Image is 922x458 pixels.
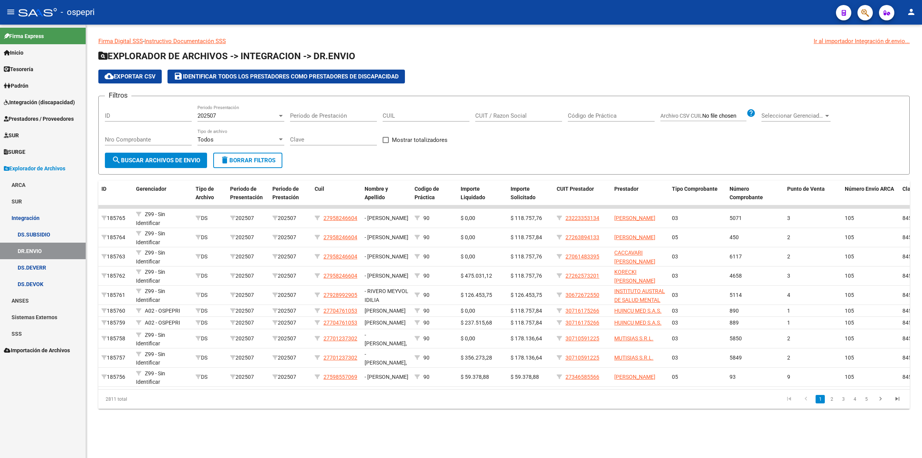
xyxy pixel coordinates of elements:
div: 202507 [230,318,266,327]
button: Identificar todos los Prestadores como Prestadores de Discapacidad [167,70,405,83]
a: go to next page [873,395,888,403]
span: Z99 - Sin Identificar [136,250,165,265]
span: - [PERSON_NAME] [365,273,408,279]
span: Nombre y Apellido [365,186,388,201]
span: 3 [787,215,790,221]
span: 1 [787,320,790,326]
span: 30716175266 [565,320,599,326]
span: Prestador [614,186,638,192]
datatable-header-cell: Periodo de Prestación [269,181,312,206]
div: 202507 [230,353,266,362]
span: - [PERSON_NAME], [PERSON_NAME] [365,332,407,356]
span: $ 118.757,84 [511,308,542,314]
span: 27928992905 [323,292,357,298]
span: Z99 - Sin Identificar [136,269,165,284]
span: 27704761053 [323,308,357,314]
a: 5 [862,395,871,403]
span: $ 59.378,88 [511,374,539,380]
span: HUINCU MED S.A.S. [614,308,662,314]
datatable-header-cell: Importe Solicitado [507,181,554,206]
datatable-header-cell: Nombre y Apellido [362,181,411,206]
span: Z99 - Sin Identificar [136,332,165,347]
span: $ 0,00 [461,335,475,341]
span: 105 [845,273,854,279]
span: $ 118.757,76 [511,253,542,260]
span: 27958246604 [323,273,357,279]
span: 30672672550 [565,292,599,298]
li: page 5 [861,393,872,406]
div: 185759 [101,318,130,327]
span: 05 [672,374,678,380]
div: 202507 [272,373,308,381]
span: 5850 [730,335,742,341]
div: 185758 [101,334,130,343]
div: 202507 [230,334,266,343]
span: $ 0,00 [461,308,475,314]
span: 03 [672,355,678,361]
span: 5849 [730,355,742,361]
div: 2811 total [98,390,259,409]
span: Importación de Archivos [4,346,70,355]
div: 185757 [101,353,130,362]
datatable-header-cell: Codigo de Práctica [411,181,458,206]
span: 27701237302 [323,355,357,361]
span: Exportar CSV [104,73,156,80]
div: DS [196,291,224,300]
div: DS [196,252,224,261]
input: Archivo CSV CUIL [702,113,746,120]
iframe: Intercom live chat [896,432,914,450]
span: Firma Express [4,32,44,40]
span: Número Comprobante [730,186,763,201]
span: Mostrar totalizadores [392,135,448,145]
span: Z99 - Sin Identificar [136,288,165,303]
span: $ 356.273,28 [461,355,492,361]
span: Prestadores / Proveedores [4,115,74,123]
span: 105 [845,374,854,380]
span: Punto de Venta [787,186,825,192]
span: $ 126.453,75 [511,292,542,298]
li: page 2 [826,393,837,406]
datatable-header-cell: Periodo de Presentación [227,181,269,206]
datatable-header-cell: Cuil [312,181,362,206]
span: Tesorería [4,65,33,73]
div: DS [196,353,224,362]
span: 105 [845,320,854,326]
span: $ 59.378,88 [461,374,489,380]
datatable-header-cell: Importe Liquidado [458,181,507,206]
div: DS [196,233,224,242]
span: 202507 [197,112,216,119]
span: 105 [845,355,854,361]
span: $ 118.757,76 [511,215,542,221]
span: Clave [902,186,916,192]
span: 23223353134 [565,215,599,221]
p: - [98,37,910,45]
span: - [PERSON_NAME], [PERSON_NAME] [365,351,407,375]
div: DS [196,306,224,315]
div: 202507 [230,271,266,280]
span: 27958246604 [323,253,357,260]
span: Gerenciador [136,186,166,192]
div: 202507 [272,214,308,223]
div: 185756 [101,373,130,381]
datatable-header-cell: Número Comprobante [726,181,784,206]
a: 4 [850,395,859,403]
span: 105 [845,253,854,260]
a: go to previous page [799,395,813,403]
span: 2 [787,335,790,341]
span: Integración (discapacidad) [4,98,75,107]
li: page 4 [849,393,861,406]
a: Instructivo Documentación SSS [144,38,226,45]
mat-icon: menu [6,7,15,17]
button: Borrar Filtros [213,153,282,168]
li: page 1 [814,393,826,406]
mat-icon: cloud_download [104,72,114,81]
div: 202507 [272,353,308,362]
span: Todos [197,136,214,143]
span: SURGE [4,148,25,156]
span: Número Envío ARCA [845,186,894,192]
span: 90 [423,273,429,279]
div: 202507 [230,233,266,242]
span: $ 237.515,68 [461,320,492,326]
div: 202507 [272,291,308,300]
span: 105 [845,335,854,341]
